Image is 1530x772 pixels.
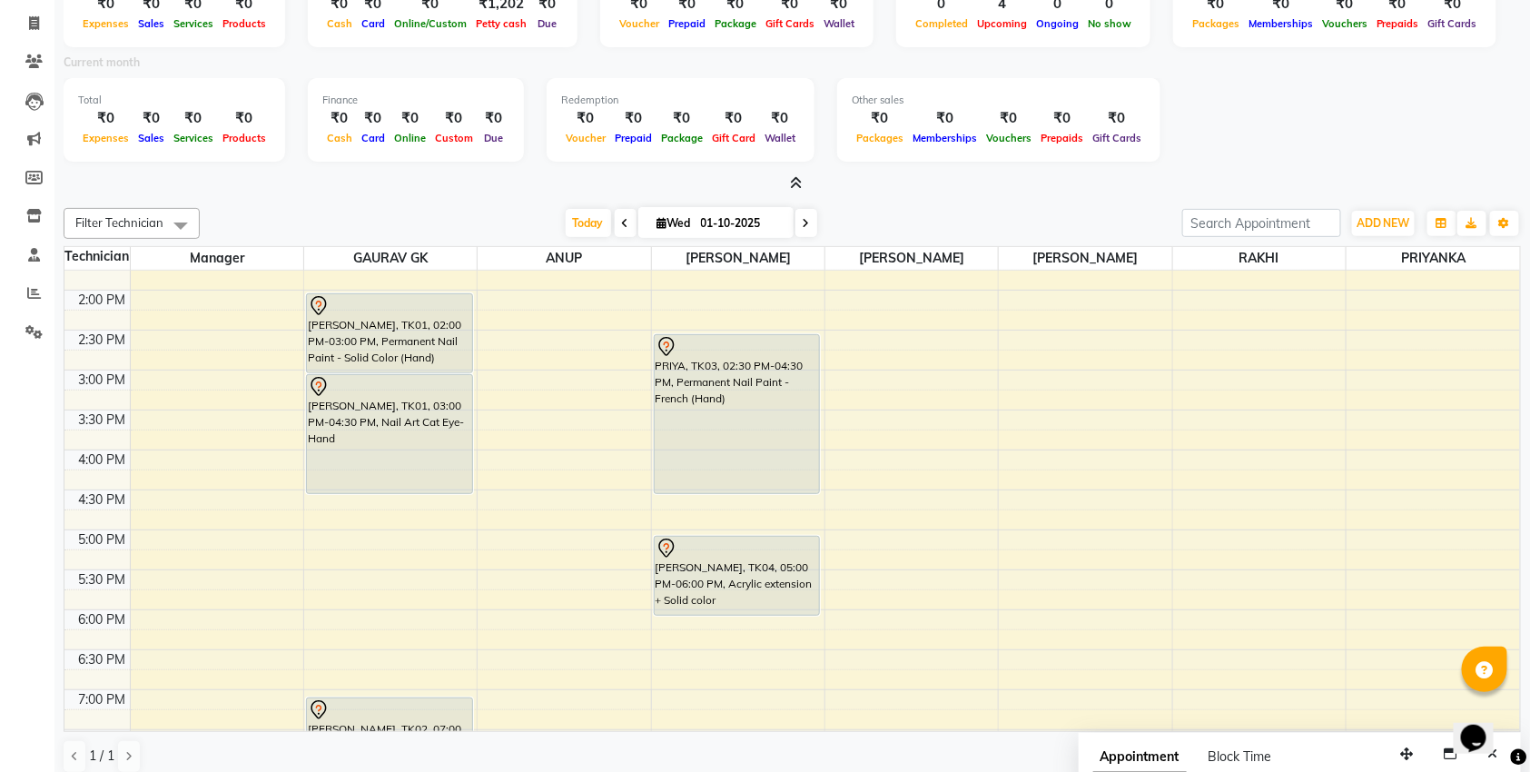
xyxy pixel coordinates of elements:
[1454,699,1512,754] iframe: chat widget
[908,132,982,144] span: Memberships
[133,132,169,144] span: Sales
[852,93,1146,108] div: Other sales
[852,108,908,129] div: ₹0
[908,108,982,129] div: ₹0
[307,294,472,372] div: [PERSON_NAME], TK01, 02:00 PM-03:00 PM, Permanent Nail Paint - Solid Color (Hand)
[664,17,710,30] span: Prepaid
[615,17,664,30] span: Voucher
[322,93,509,108] div: Finance
[357,132,390,144] span: Card
[322,17,357,30] span: Cash
[322,108,357,129] div: ₹0
[1036,132,1088,144] span: Prepaids
[1036,108,1088,129] div: ₹0
[653,216,696,230] span: Wed
[75,450,130,470] div: 4:00 PM
[75,690,130,709] div: 7:00 PM
[911,17,972,30] span: Completed
[1244,17,1318,30] span: Memberships
[75,371,130,390] div: 3:00 PM
[825,247,998,270] span: [PERSON_NAME]
[357,17,390,30] span: Card
[169,132,218,144] span: Services
[78,132,133,144] span: Expenses
[75,291,130,310] div: 2:00 PM
[64,247,130,266] div: Technician
[696,210,786,237] input: 2025-10-01
[89,747,114,766] span: 1 / 1
[1318,17,1372,30] span: Vouchers
[169,108,218,129] div: ₹0
[479,132,508,144] span: Due
[78,93,271,108] div: Total
[656,132,707,144] span: Package
[471,17,531,30] span: Petty cash
[1088,132,1146,144] span: Gift Cards
[656,108,707,129] div: ₹0
[972,17,1032,30] span: Upcoming
[1424,17,1482,30] span: Gift Cards
[75,530,130,549] div: 5:00 PM
[64,54,140,71] label: Current month
[561,132,610,144] span: Voucher
[75,610,130,629] div: 6:00 PM
[655,335,820,493] div: PRIYA, TK03, 02:30 PM-04:30 PM, Permanent Nail Paint - French (Hand)
[760,132,800,144] span: Wallet
[75,730,130,749] div: 7:30 PM
[1372,17,1424,30] span: Prepaids
[561,93,800,108] div: Redemption
[75,570,130,589] div: 5:30 PM
[218,132,271,144] span: Products
[1209,748,1272,765] span: Block Time
[304,247,477,270] span: GAURAV GK
[982,108,1036,129] div: ₹0
[133,108,169,129] div: ₹0
[1357,216,1410,230] span: ADD NEW
[430,108,478,129] div: ₹0
[566,209,611,237] span: Today
[707,108,760,129] div: ₹0
[75,490,130,510] div: 4:30 PM
[710,17,761,30] span: Package
[390,108,430,129] div: ₹0
[75,215,163,230] span: Filter Technician
[478,247,650,270] span: ANUP
[1173,247,1346,270] span: RAKHI
[131,247,303,270] span: Manager
[307,375,472,493] div: [PERSON_NAME], TK01, 03:00 PM-04:30 PM, Nail Art Cat Eye-Hand
[610,132,656,144] span: Prepaid
[707,132,760,144] span: Gift Card
[430,132,478,144] span: Custom
[1032,17,1083,30] span: Ongoing
[133,17,169,30] span: Sales
[652,247,824,270] span: [PERSON_NAME]
[819,17,859,30] span: Wallet
[169,17,218,30] span: Services
[999,247,1171,270] span: [PERSON_NAME]
[1083,17,1136,30] span: No show
[78,17,133,30] span: Expenses
[852,132,908,144] span: Packages
[1188,17,1244,30] span: Packages
[75,650,130,669] div: 6:30 PM
[75,331,130,350] div: 2:30 PM
[982,132,1036,144] span: Vouchers
[218,108,271,129] div: ₹0
[478,108,509,129] div: ₹0
[1182,209,1341,237] input: Search Appointment
[610,108,656,129] div: ₹0
[760,108,800,129] div: ₹0
[655,537,820,615] div: [PERSON_NAME], TK04, 05:00 PM-06:00 PM, Acrylic extension + Solid color
[533,17,561,30] span: Due
[218,17,271,30] span: Products
[1480,740,1506,768] button: Close
[761,17,819,30] span: Gift Cards
[357,108,390,129] div: ₹0
[75,411,130,430] div: 3:30 PM
[1352,211,1415,236] button: ADD NEW
[390,132,430,144] span: Online
[390,17,471,30] span: Online/Custom
[78,108,133,129] div: ₹0
[1347,247,1520,270] span: PRIYANKA
[561,108,610,129] div: ₹0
